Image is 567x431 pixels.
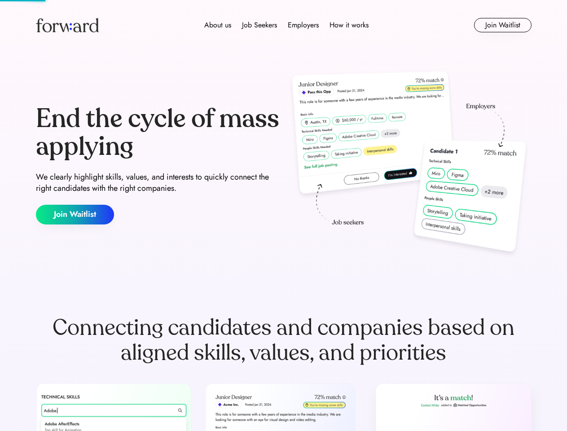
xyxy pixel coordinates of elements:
img: Forward logo [36,18,99,32]
button: Join Waitlist [474,18,532,32]
div: Employers [288,20,319,31]
div: Connecting candidates and companies based on aligned skills, values, and priorities [36,315,532,365]
div: Job Seekers [242,20,277,31]
div: About us [204,20,231,31]
div: How it works [330,20,369,31]
img: hero-image.png [287,68,532,261]
div: We clearly highlight skills, values, and interests to quickly connect the right candidates with t... [36,172,280,194]
div: End the cycle of mass applying [36,105,280,160]
button: Join Waitlist [36,205,114,224]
